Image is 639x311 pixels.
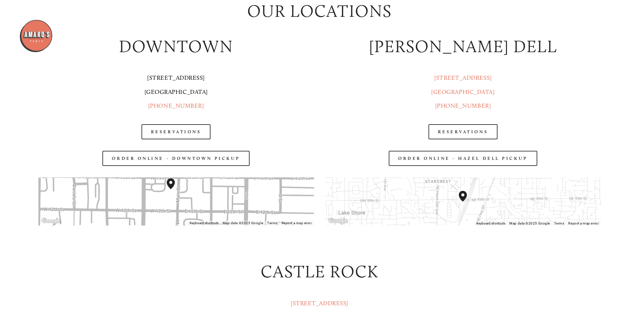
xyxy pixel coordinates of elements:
a: [PHONE_NUMBER] [435,102,491,109]
a: [STREET_ADDRESS][GEOGRAPHIC_DATA] [145,74,208,95]
a: Reservations [141,124,211,139]
a: Report a map error [568,221,599,225]
img: Amaro's Table [19,19,53,53]
a: Reservations [428,124,498,139]
a: Order Online - Downtown pickup [102,151,250,166]
span: Map data ©2025 Google [509,221,550,225]
a: Open this area in Google Maps (opens a new window) [40,217,62,226]
a: Open this area in Google Maps (opens a new window) [327,217,349,226]
div: Amaro's Table 816 Northeast 98th Circle Vancouver, WA, 98665, United States [459,191,475,212]
img: Google [327,217,349,226]
a: [STREET_ADDRESS][GEOGRAPHIC_DATA] [431,74,494,95]
a: Terms [267,221,278,225]
span: Map data ©2025 Google [223,221,263,225]
a: Order Online - Hazel Dell Pickup [389,151,537,166]
img: Google [40,217,62,226]
button: Keyboard shortcuts [476,221,505,226]
div: Amaro's Table 1220 Main Street vancouver, United States [167,178,183,200]
a: Report a map error [282,221,312,225]
a: Terms [554,221,565,225]
a: [PHONE_NUMBER] [148,102,204,109]
h2: castle rock [38,260,601,284]
button: Keyboard shortcuts [190,221,219,226]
